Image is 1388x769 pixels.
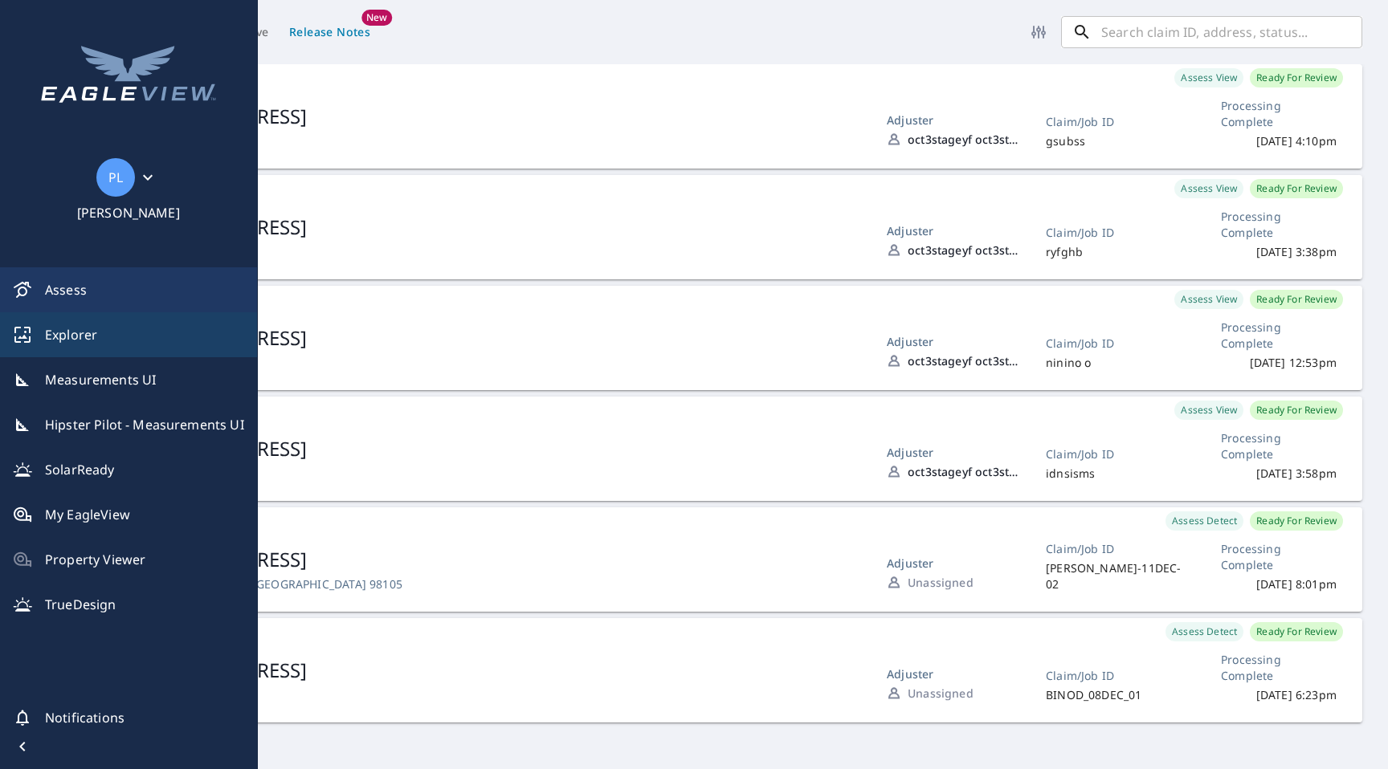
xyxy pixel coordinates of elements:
[1046,336,1182,352] div: Claim/Job ID
[1174,181,1243,195] span: Assess View
[1046,668,1182,684] div: Claim/Job ID
[45,64,1388,769] div: grid
[908,353,1020,368] div: oct3stageyf oct3stageyf
[58,203,199,222] p: [PERSON_NAME]
[45,325,244,344] span: Explorer
[283,18,377,47] button: Release Notes
[45,280,244,299] span: Assess
[1250,181,1343,195] span: Ready For Review
[135,214,861,241] div: [STREET_ADDRESS]
[135,244,861,260] div: Longmont CO 80501
[1256,466,1337,482] div: [DATE] 3:58pm
[135,546,861,573] div: [STREET_ADDRESS]
[1046,560,1182,592] div: [PERSON_NAME]-11DEC-02
[1256,687,1337,703] div: [DATE] 6:23pm
[887,555,1020,571] div: Adjuster
[1221,652,1337,684] div: Processing Complete
[1256,576,1337,592] div: [DATE] 8:01pm
[135,188,861,204] div: 57153258
[361,10,393,26] span: New
[45,507,1388,612] div: house56526426[STREET_ADDRESS][GEOGRAPHIC_DATA] [GEOGRAPHIC_DATA] 98105AdjusterUnassignedClaim/Job...
[1256,133,1337,149] div: [DATE] 4:10pm
[135,520,861,536] div: 56526426
[135,631,861,647] div: 56525843
[135,687,861,703] div: [GEOGRAPHIC_DATA]
[45,618,1388,722] div: house56525843[STREET_ADDRESS][GEOGRAPHIC_DATA]AdjusterUnassignedClaim/Job IDBINOD_08DEC_01Assess ...
[135,103,861,130] div: [STREET_ADDRESS]
[45,505,244,524] span: My EagleView
[887,223,1020,238] div: Adjuster
[1046,541,1182,557] div: Claim/Job ID
[135,77,861,93] div: 57153267
[45,550,244,569] span: Property Viewer
[1174,292,1243,306] span: Assess View
[908,686,1020,701] div: Unassigned
[1046,225,1182,241] div: Claim/Job ID
[135,466,861,482] div: Longmont CO 80501
[135,435,861,462] div: [STREET_ADDRESS]
[1101,16,1362,48] input: Search claim ID, address, status...
[45,175,1388,279] div: house57153258[STREET_ADDRESS]Longmont CO 80501Adjusteroct3stageyf oct3stageyfClaim/Job IDryfghbAs...
[1046,244,1182,260] div: ryfghb
[908,242,1020,258] div: oct3stageyf oct3stageyf
[1046,133,1182,149] div: gsubss
[1221,541,1337,573] div: Processing Complete
[1221,209,1337,241] div: Processing Complete
[45,286,1388,390] div: house57132016[STREET_ADDRESS]Longmont CO 80501Adjusteroct3stageyf oct3stageyfClaim/Job IDninino o...
[1250,625,1343,638] span: Ready For Review
[1221,319,1337,352] div: Processing Complete
[135,324,861,352] div: [STREET_ADDRESS]
[1256,244,1337,260] div: [DATE] 3:38pm
[1174,71,1243,84] span: Assess View
[13,280,32,299] div: Assess
[13,550,32,569] div: Property Viewer
[908,132,1020,147] div: oct3stageyf oct3stageyf
[135,657,861,684] div: [STREET_ADDRESS]
[135,299,861,315] div: 57132016
[1046,114,1182,130] div: Claim/Job ID
[887,112,1020,128] div: Adjuster
[1250,403,1343,417] span: Ready For Review
[45,370,244,389] span: Measurements UI
[13,325,32,344] div: Explorer
[1046,446,1182,462] div: Claim/Job ID
[135,409,861,425] div: 57129229
[3,698,134,737] button: Notifications
[1250,71,1343,84] span: Ready For Review
[45,397,1388,501] div: house57129229[STREET_ADDRESS]Longmont CO 80501Adjusteroct3stageyf oct3stageyfClaim/Job IDidnsisms...
[45,415,244,434] span: Hipster Pilot - Measurements UI
[45,64,1388,169] div: house57153267[STREET_ADDRESS]Longmont CO 80501Adjusteroct3stageyf oct3stageyfClaim/Job IDgsubssAs...
[1250,355,1337,371] div: [DATE] 12:53pm
[908,464,1020,479] div: oct3stageyf oct3stageyf
[13,595,32,614] div: Solar TrueDesign
[45,595,244,614] span: TrueDesign
[1221,98,1337,130] div: Processing Complete
[887,334,1020,349] div: Adjuster
[887,666,1020,682] div: Adjuster
[96,158,135,197] div: PL
[135,355,861,371] div: Longmont CO 80501
[1166,514,1243,527] span: Assess Detect
[289,22,370,43] span: Release Notes
[45,708,125,727] span: Notifications
[887,445,1020,460] div: Adjuster
[26,32,231,121] img: EagleView Logo
[1174,403,1243,417] span: Assess View
[1046,687,1182,703] div: BINOD_08DEC_01
[135,133,861,149] div: Longmont CO 80501
[908,575,1020,590] div: Unassigned
[45,460,244,479] span: SolarReady
[1250,514,1343,527] span: Ready For Review
[1250,292,1343,306] span: Ready For Review
[1046,355,1182,371] div: ninino o
[13,505,32,524] div: My EagleView
[135,576,861,592] div: [GEOGRAPHIC_DATA] [GEOGRAPHIC_DATA] 98105
[1221,430,1337,462] div: Processing Complete
[1046,466,1182,482] div: idnsisms
[1166,625,1243,638] span: Assess Detect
